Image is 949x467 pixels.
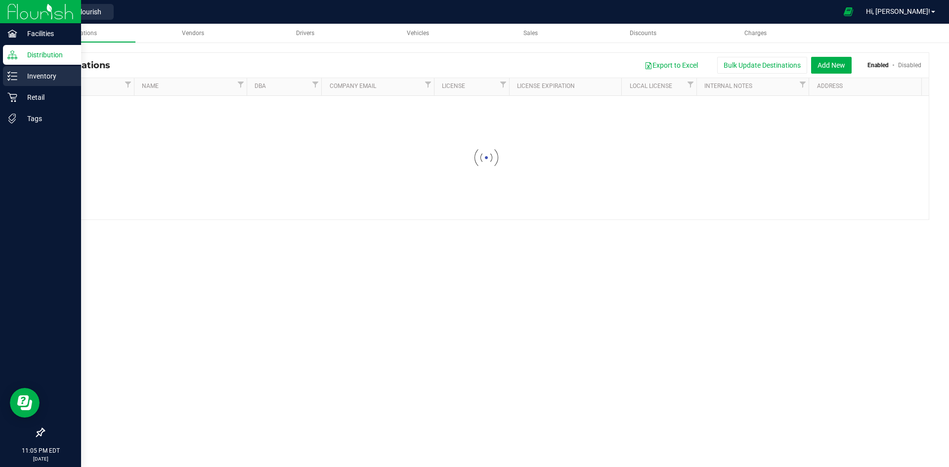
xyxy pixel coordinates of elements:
[235,78,247,90] a: Filter
[704,83,797,90] a: Internal Notes
[17,28,77,40] p: Facilities
[638,57,704,74] button: Export to Excel
[7,29,17,39] inline-svg: Facilities
[685,78,696,90] a: Filter
[898,62,921,69] a: Disabled
[497,78,509,90] a: Filter
[309,78,321,90] a: Filter
[630,83,685,90] a: Local License
[17,49,77,61] p: Distribution
[10,388,40,418] iframe: Resource center
[122,78,134,90] a: Filter
[837,2,860,21] span: Open Ecommerce Menu
[7,71,17,81] inline-svg: Inventory
[817,83,918,90] a: Address
[7,92,17,102] inline-svg: Retail
[517,83,618,90] a: License Expiration
[422,78,434,90] a: Filter
[182,30,204,37] span: Vendors
[442,83,497,90] a: License
[17,113,77,125] p: Tags
[7,50,17,60] inline-svg: Distribution
[407,30,429,37] span: Vehicles
[330,83,422,90] a: Company Email
[17,91,77,103] p: Retail
[4,446,77,455] p: 11:05 PM EDT
[744,30,767,37] span: Charges
[255,83,309,90] a: DBA
[7,114,17,124] inline-svg: Tags
[866,7,930,15] span: Hi, [PERSON_NAME]!
[797,78,809,90] a: Filter
[17,70,77,82] p: Inventory
[523,30,538,37] span: Sales
[51,83,122,90] a: Type
[717,57,807,74] button: Bulk Update Destinations
[142,83,234,90] a: Name
[630,30,656,37] span: Discounts
[811,57,852,74] button: Add New
[296,30,314,37] span: Drivers
[51,60,118,71] span: Destinations
[4,455,77,463] p: [DATE]
[867,62,889,69] a: Enabled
